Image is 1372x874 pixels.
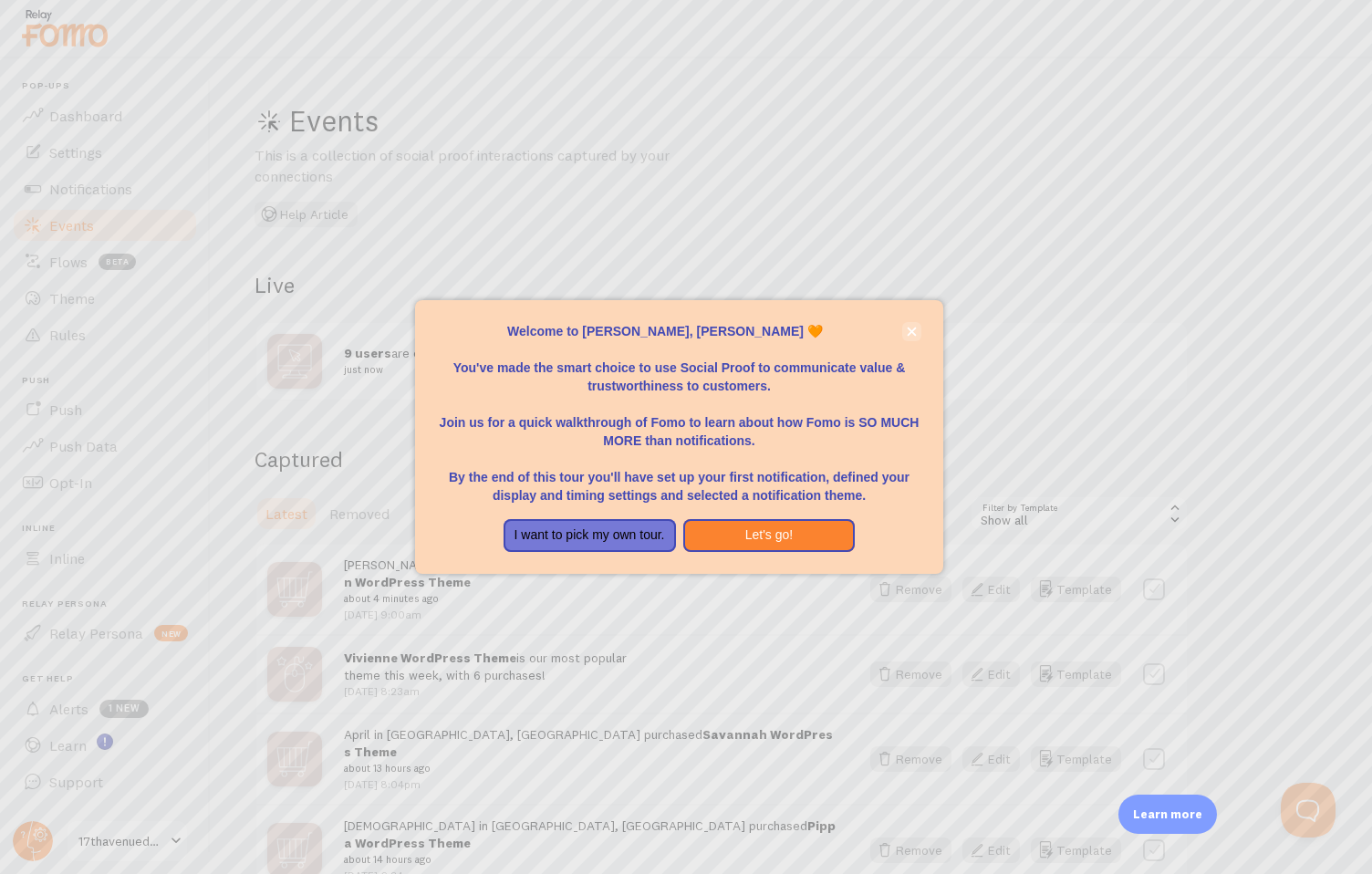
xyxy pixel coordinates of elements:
div: Learn more [1118,795,1217,834]
p: Join us for a quick walkthrough of Fomo to learn about how Fomo is SO MUCH MORE than notifications. [437,395,922,450]
p: You've made the smart choice to use Social Proof to communicate value & trustworthiness to custom... [437,340,922,395]
p: Welcome to [PERSON_NAME], [PERSON_NAME] 🧡 [437,322,922,340]
p: Learn more [1133,806,1202,823]
button: Let's go! [683,519,856,552]
button: close, [902,322,921,341]
button: I want to pick my own tour. [504,519,676,552]
p: By the end of this tour you'll have set up your first notification, defined your display and timi... [437,450,922,505]
div: Welcome to Fomo, Kate Johannson 🧡You&amp;#39;ve made the smart choice to use Social Proof to comm... [415,300,944,574]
